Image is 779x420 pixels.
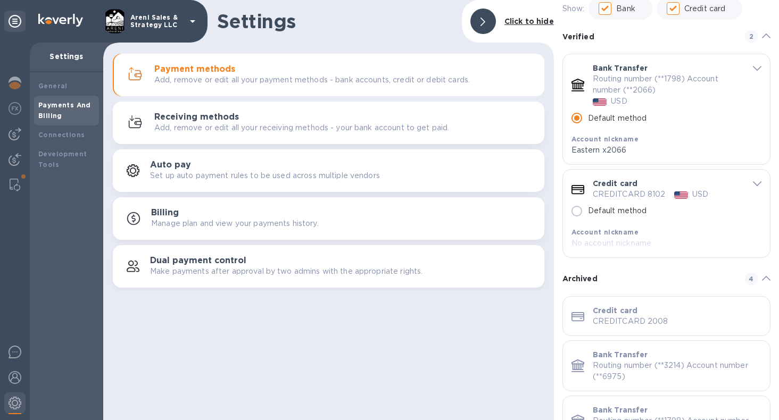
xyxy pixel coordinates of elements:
button: Dual payment controlMake payments after approval by two admins with the appropriate rights. [113,245,544,288]
img: USD [593,98,607,106]
h1: Settings [217,10,453,32]
b: Account nickname [571,135,639,143]
button: Payment methodsAdd, remove or edit all your payment methods - bank accounts, credit or debit cards. [113,54,544,96]
p: CREDITCARD 8102 [593,189,666,200]
p: Bank Transfer [593,405,648,415]
img: Foreign exchange [9,102,21,115]
p: Areni Sales & Strategy LLC [130,14,184,29]
button: Receiving methodsAdd, remove or edit all your receiving methods - your bank account to get paid. [113,102,544,144]
p: CREDITCARD 2008 [593,316,761,327]
p: Bank [616,3,635,14]
p: Eastern x2066 [571,145,746,156]
h3: Auto pay [150,160,191,170]
p: Credit card [684,3,725,14]
p: Routing number (**3214) Account number (**6975) [593,360,761,382]
h3: Receiving methods [154,112,239,122]
p: Add, remove or edit all your receiving methods - your bank account to get paid. [154,122,449,133]
div: Unpin categories [4,11,26,32]
b: Verified [562,32,594,41]
div: Verified 2 [562,20,770,54]
p: Bank Transfer [593,349,648,360]
b: Archived [562,274,598,283]
p: Show: [562,3,585,14]
b: Account nickname [571,228,639,236]
p: USD [692,189,708,200]
p: Default method [588,205,647,216]
b: Click to hide [504,17,554,26]
div: Archived 4 [562,262,770,296]
p: Bank Transfer [593,63,648,73]
p: Settings [38,51,95,62]
span: 2 [745,30,758,43]
h3: Billing [151,208,179,218]
span: 4 [745,273,758,285]
p: Default method [588,113,647,124]
b: General [38,82,68,90]
b: Development Tools [38,150,87,169]
b: Payments And Billing [38,101,91,120]
button: Auto paySet up auto payment rules to be used across multiple vendors [113,149,544,192]
p: Routing number (**1798) Account number (**2066) [593,73,737,96]
button: BillingManage plan and view your payments history. [113,197,544,240]
p: Credit card [593,178,638,189]
img: USD [674,191,689,199]
h3: Dual payment control [150,256,246,266]
p: Add, remove or edit all your payment methods - bank accounts, credit or debit cards. [154,74,470,86]
h3: Payment methods [154,64,235,74]
p: USD [611,96,627,107]
p: Manage plan and view your payments history. [151,218,319,229]
img: Logo [38,14,83,27]
p: Credit card [593,305,638,316]
p: Make payments after approval by two admins with the appropriate rights. [150,266,422,277]
b: Connections [38,131,85,139]
p: Set up auto payment rules to be used across multiple vendors [150,170,380,181]
p: No account nickname [571,238,746,249]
